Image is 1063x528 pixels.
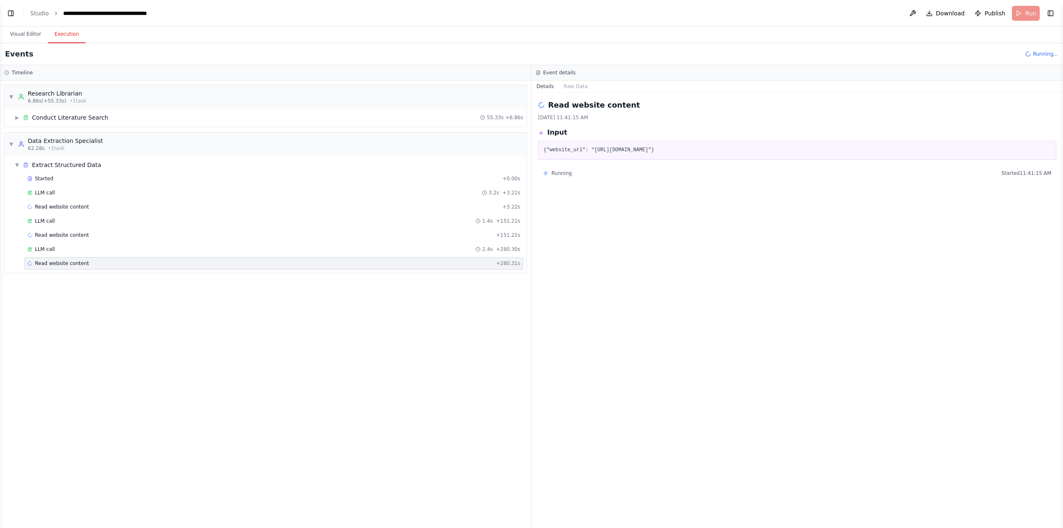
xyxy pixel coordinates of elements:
div: Extract Structured Data [32,161,101,169]
button: Publish [971,6,1009,21]
span: 62.28s [28,145,45,152]
div: Conduct Literature Search [32,113,108,122]
span: LLM call [35,189,55,196]
span: Publish [985,9,1005,17]
button: Details [531,81,559,92]
span: 3.2s [489,189,499,196]
span: + 280.31s [496,260,520,267]
pre: {"website_url": "[URL][DOMAIN_NAME]"} [544,146,1051,155]
span: ▼ [9,93,14,100]
span: Started 11:41:15 AM [1001,170,1051,177]
span: + 151.21s [496,218,520,224]
span: Running [551,170,572,177]
span: Read website content [35,204,89,210]
button: Download [923,6,968,21]
button: Raw Data [559,81,593,92]
button: Execution [48,26,86,43]
h3: Timeline [12,69,33,76]
span: + 3.22s [502,204,520,210]
button: Show right sidebar [1045,7,1056,19]
span: + 0.00s [502,175,520,182]
h3: Event details [543,69,576,76]
span: • 1 task [70,98,86,104]
div: [DATE] 11:41:15 AM [538,114,1056,121]
a: Studio [30,10,49,17]
span: 6.86s (+55.33s) [28,98,66,104]
span: Read website content [35,232,89,238]
span: Running... [1033,51,1058,57]
span: 1.4s [482,218,492,224]
span: Download [936,9,965,17]
span: 2.4s [482,246,492,253]
span: LLM call [35,246,55,253]
span: • 1 task [48,145,65,152]
nav: breadcrumb [30,9,147,17]
span: + 151.21s [496,232,520,238]
span: ▶ [15,114,20,121]
h2: Events [5,48,33,60]
span: Read website content [35,260,89,267]
div: Data Extraction Specialist [28,137,103,145]
h3: Input [547,128,567,138]
span: 55.33s [487,114,504,121]
button: Show left sidebar [5,7,17,19]
span: Started [35,175,53,182]
span: + 3.22s [502,189,520,196]
span: ▼ [15,162,20,168]
h2: Read website content [548,99,640,111]
span: LLM call [35,218,55,224]
span: + 6.86s [505,114,523,121]
span: ▼ [9,141,14,147]
button: Visual Editor [3,26,48,43]
div: Research Librarian [28,89,86,98]
span: + 280.30s [496,246,520,253]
